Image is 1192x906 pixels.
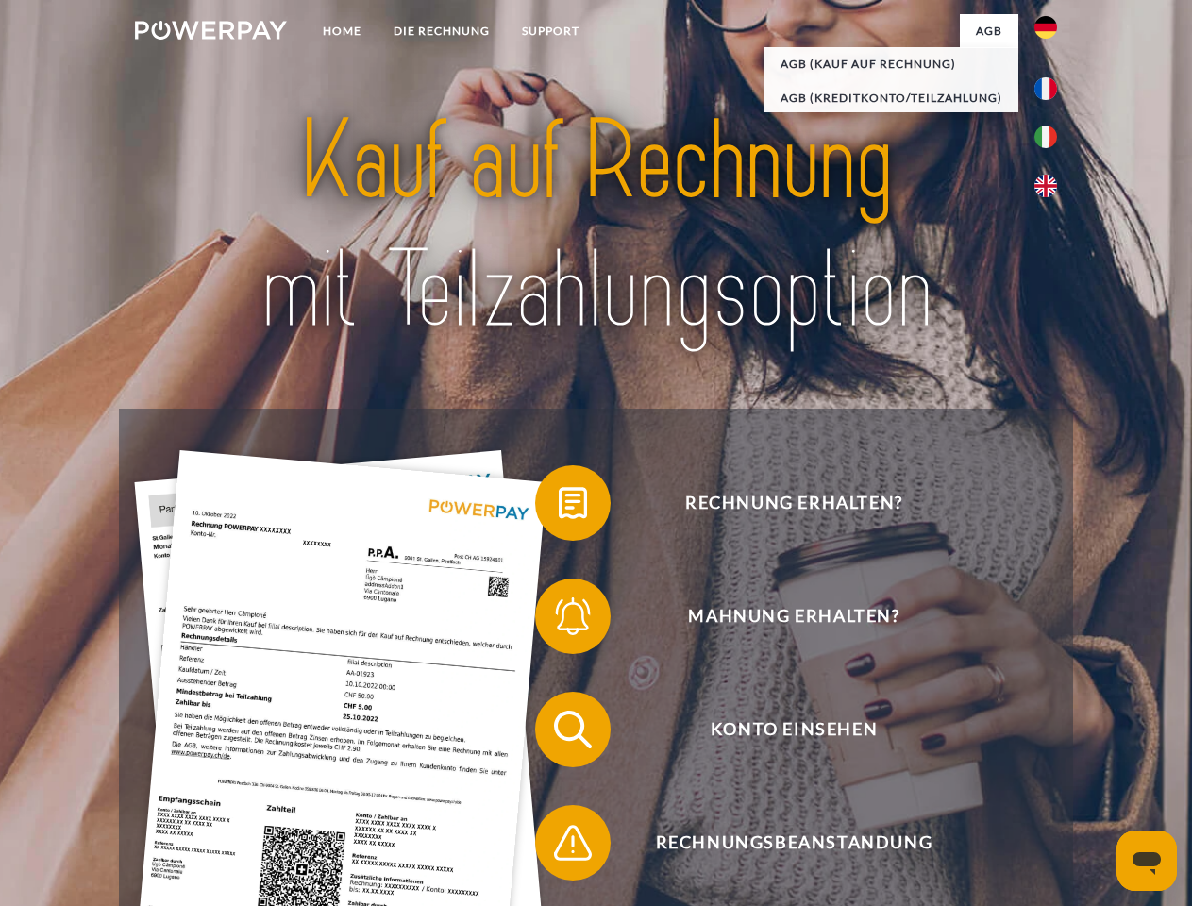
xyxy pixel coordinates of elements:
button: Rechnung erhalten? [535,465,1026,541]
a: SUPPORT [506,14,596,48]
button: Konto einsehen [535,692,1026,767]
button: Mahnung erhalten? [535,579,1026,654]
img: qb_warning.svg [549,819,596,866]
img: qb_bell.svg [549,593,596,640]
span: Mahnung erhalten? [562,579,1025,654]
a: DIE RECHNUNG [378,14,506,48]
span: Rechnung erhalten? [562,465,1025,541]
img: en [1034,175,1057,197]
a: Home [307,14,378,48]
iframe: Schaltfläche zum Öffnen des Messaging-Fensters [1116,830,1177,891]
button: Rechnungsbeanstandung [535,805,1026,881]
img: qb_bill.svg [549,479,596,527]
img: qb_search.svg [549,706,596,753]
img: it [1034,126,1057,148]
a: AGB (Kreditkonto/Teilzahlung) [764,81,1018,115]
span: Konto einsehen [562,692,1025,767]
a: AGB (Kauf auf Rechnung) [764,47,1018,81]
a: agb [960,14,1018,48]
img: de [1034,16,1057,39]
img: logo-powerpay-white.svg [135,21,287,40]
img: title-powerpay_de.svg [180,91,1012,361]
span: Rechnungsbeanstandung [562,805,1025,881]
img: fr [1034,77,1057,100]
